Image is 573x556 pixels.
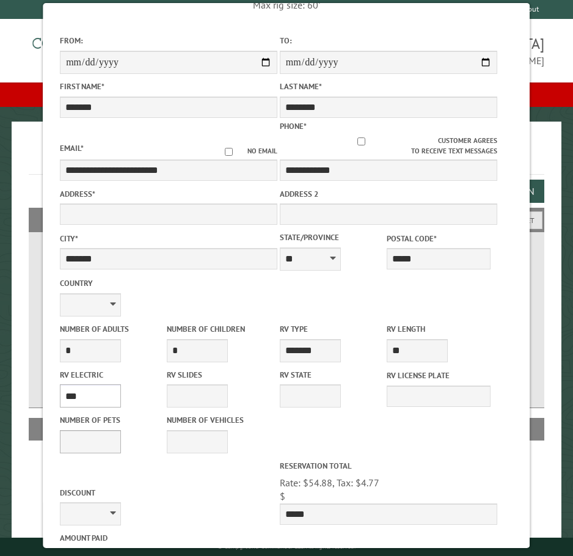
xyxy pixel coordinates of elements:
label: Number of Vehicles [167,414,271,426]
label: Address [60,188,277,200]
label: Discount [60,487,277,499]
span: Rate: $54.88, Tax: $4.77 [280,477,379,489]
label: Last Name [280,81,497,92]
label: RV Length [387,323,491,335]
label: Address 2 [280,188,497,200]
label: To: [280,35,497,46]
label: First Name [60,81,277,92]
img: Campground Commander [29,24,181,71]
h2: Filters [29,208,544,231]
label: RV License Plate [387,370,491,381]
label: RV Slides [167,369,271,381]
label: RV State [280,369,384,381]
h1: Reservations [29,141,544,175]
span: $ [280,490,285,502]
label: Number of Children [167,323,271,335]
label: State/Province [280,232,384,243]
small: © Campground Commander LLC. All rights reserved. [217,543,356,551]
label: Country [60,277,277,289]
label: Postal Code [387,233,491,244]
label: Phone [280,121,307,131]
label: From: [60,35,277,46]
label: RV Type [280,323,384,335]
label: RV Electric [60,369,164,381]
label: City [60,233,277,244]
label: Amount paid [60,532,277,544]
input: No email [210,148,247,156]
label: Reservation Total [280,460,497,472]
label: Number of Adults [60,323,164,335]
label: Customer agrees to receive text messages [280,136,497,156]
label: No email [210,146,277,156]
th: Site [35,418,83,440]
label: Number of Pets [60,414,164,426]
input: Customer agrees to receive text messages [285,137,438,145]
label: Email [60,143,84,153]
